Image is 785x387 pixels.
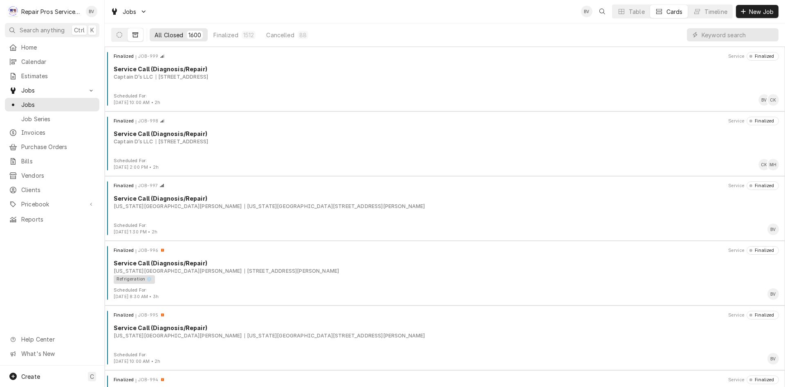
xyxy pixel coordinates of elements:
span: Calendar [21,57,95,66]
div: Object ID [138,118,158,124]
div: BV [767,353,779,364]
div: Object State [114,53,136,60]
span: Jobs [21,86,83,95]
div: Object Extra Context Header [728,183,745,189]
div: Card Body [108,324,782,339]
span: K [90,26,94,34]
div: Card Header Primary Content [114,376,165,384]
a: Go to What's New [5,347,99,360]
div: Brian Volker's Avatar [767,288,779,300]
a: Jobs [5,98,99,111]
div: Object Extra Context Footer Label [114,287,159,294]
div: Card Header [108,117,782,125]
div: R [7,6,19,17]
div: Brian Volker's Avatar [767,353,779,364]
div: BV [767,288,779,300]
div: Object Extra Context Footer Label [114,352,160,358]
div: Card Header [108,52,782,60]
div: CK [758,159,770,170]
div: Caleb Kvale's Avatar [767,94,779,106]
div: Object Extra Context Footer Label [114,222,157,229]
div: Card Footer Extra Context [114,352,160,365]
div: Card Body [108,194,782,210]
div: Job Card: JOB-998 [105,111,785,176]
button: New Job [736,5,778,18]
div: Card Header Secondary Content [728,52,779,60]
div: Object Subtext Primary [114,138,153,145]
span: Reports [21,215,95,224]
div: Object Subtext Primary [114,332,242,339]
span: Clients [21,186,95,194]
a: Calendar [5,55,99,68]
span: [DATE] 8:30 AM • 3h [114,294,159,299]
div: Card Body [108,259,782,283]
div: Card Header Primary Content [114,52,165,60]
div: Object Subtext [114,203,779,210]
div: 1600 [188,31,202,39]
a: Go to Help Center [5,333,99,346]
div: Object Extra Context Footer Value [114,294,159,300]
div: Card Header Secondary Content [728,376,779,384]
span: Bills [21,157,95,165]
div: Card Footer Primary Content [767,224,779,235]
a: Invoices [5,126,99,139]
div: Brian Volker's Avatar [767,224,779,235]
div: Brian Volker's Avatar [86,6,97,17]
div: Card Header [108,246,782,254]
span: [DATE] 10:00 AM • 2h [114,100,160,105]
div: Object Extra Context Header [728,247,745,254]
div: Object Extra Context Header [728,53,745,60]
span: Purchase Orders [21,143,95,151]
span: [DATE] 2:00 PM • 2h [114,165,159,170]
div: Object ID [138,312,158,319]
button: Open search [596,5,609,18]
a: Clients [5,183,99,197]
div: Cards [666,7,683,16]
div: Object Subtext Primary [114,203,242,210]
div: Object Status [747,246,779,254]
a: Estimates [5,69,99,83]
div: Finalized [752,183,774,189]
div: Card Footer Extra Context [114,222,157,235]
div: Cancelled [266,31,294,39]
span: Jobs [123,7,137,16]
div: Object ID [138,377,158,383]
span: Invoices [21,128,95,137]
div: Object Subtext [114,73,779,81]
div: Card Footer Extra Context [114,93,160,106]
span: Pricebook [21,200,83,208]
div: Refrigeration ❄️ [114,275,155,284]
div: Object Status [747,117,779,125]
div: Object Subtext [114,267,779,275]
div: Card Header Primary Content [114,117,165,125]
div: Object ID [138,247,158,254]
div: Card Footer Primary Content [758,94,779,106]
div: Card Footer [108,158,782,171]
a: Job Series [5,112,99,126]
div: Card Header [108,181,782,190]
div: Object Status [747,181,779,190]
div: Object State [114,247,136,254]
div: Object Subtext [114,332,779,339]
div: Object Title [114,324,779,332]
div: Object Subtext Primary [114,267,242,275]
div: Card Footer [108,287,782,300]
div: Card Footer Extra Context [114,158,159,171]
span: Estimates [21,72,95,80]
div: Job Card: JOB-997 [105,176,785,241]
div: Object Extra Context Footer Value [114,229,157,235]
div: Timeline [704,7,727,16]
div: Card Header Primary Content [114,311,165,319]
a: Vendors [5,169,99,182]
div: Finalized [752,312,774,319]
div: Object Tag List [114,275,776,284]
div: Card Header [108,311,782,319]
span: Jobs [21,100,95,109]
div: Object Subtext Secondary [156,73,209,81]
span: Job Series [21,115,95,123]
div: 88 [299,31,307,39]
span: Home [21,43,95,52]
span: What's New [21,349,94,358]
a: Go to Pricebook [5,197,99,211]
div: BV [581,6,592,17]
